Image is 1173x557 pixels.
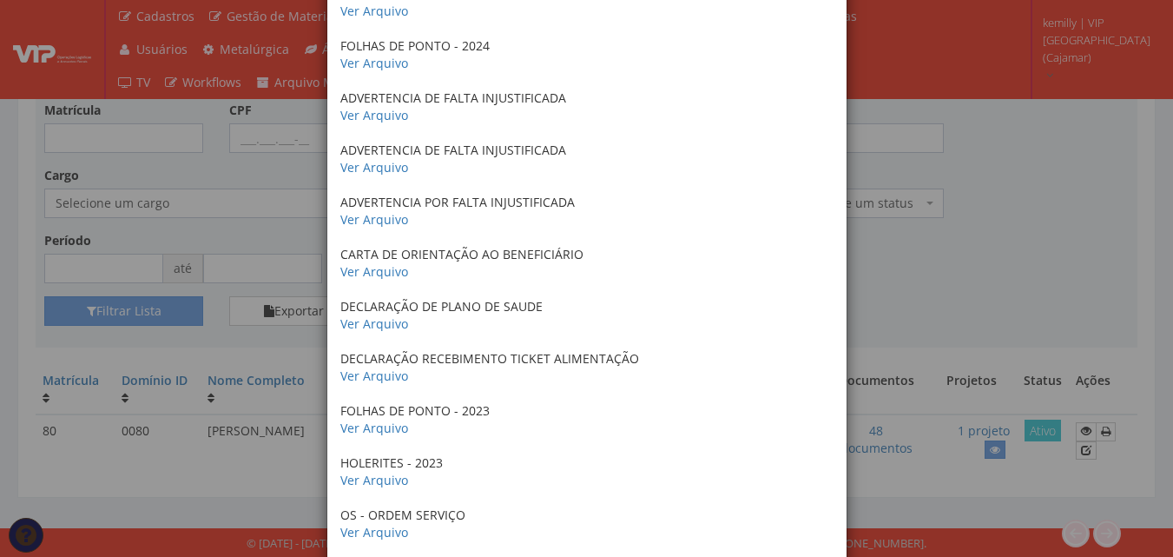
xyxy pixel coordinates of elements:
[340,507,834,541] p: OS - ORDEM SERVIÇO
[340,402,834,437] p: FOLHAS DE PONTO - 2023
[340,55,408,71] a: Ver Arquivo
[340,350,834,385] p: DECLARAÇÃO RECEBIMENTO TICKET ALIMENTAÇÃO
[340,368,408,384] a: Ver Arquivo
[340,194,834,229] p: ADVERTENCIA POR FALTA INJUSTIFICADA
[340,159,408,176] a: Ver Arquivo
[340,246,834,281] p: CARTA DE ORIENTAÇÃO AO BENEFICIÁRIO
[340,472,408,488] a: Ver Arquivo
[340,90,834,124] p: ADVERTENCIA DE FALTA INJUSTIFICADA
[340,107,408,123] a: Ver Arquivo
[340,524,408,540] a: Ver Arquivo
[340,454,834,489] p: HOLERITES - 2023
[340,142,834,176] p: ADVERTENCIA DE FALTA INJUSTIFICADA
[340,37,834,72] p: FOLHAS DE PONTO - 2024
[340,420,408,436] a: Ver Arquivo
[340,3,408,19] a: Ver Arquivo
[340,298,834,333] p: DECLARAÇÃO DE PLANO DE SAUDE
[340,315,408,332] a: Ver Arquivo
[340,211,408,228] a: Ver Arquivo
[340,263,408,280] a: Ver Arquivo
